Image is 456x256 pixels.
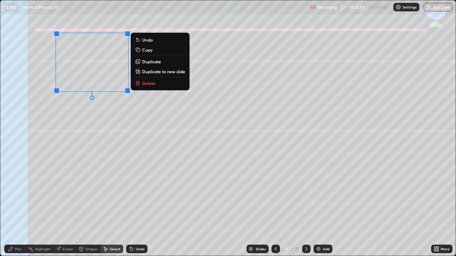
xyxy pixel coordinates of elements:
[134,36,187,44] button: Undo
[283,247,290,251] div: 11
[134,57,187,66] button: Duplicate
[6,4,16,10] p: LIVE
[424,3,452,11] button: End Class
[310,4,316,10] img: recording.375f2c34.svg
[142,80,155,86] p: Delete
[142,47,152,53] p: Copy
[134,46,187,54] button: Copy
[291,247,294,251] div: /
[110,247,120,251] div: Select
[136,247,145,251] div: Undo
[295,246,299,252] div: 21
[142,59,161,64] p: Duplicate
[85,247,98,251] div: Shapes
[317,5,337,10] p: Recording
[403,5,416,9] p: Settings
[15,247,21,251] div: Pen
[142,37,153,43] p: Undo
[323,247,330,251] div: Add
[21,4,58,10] p: Thermal Physics 10
[426,4,432,10] img: end-class-cross
[134,79,187,87] button: Delete
[63,247,73,251] div: Eraser
[256,247,266,251] div: Slides
[35,247,51,251] div: Highlight
[134,67,187,76] button: Duplicate to new slide
[316,246,321,252] img: add-slide-button
[395,4,401,10] img: class-settings-icons
[441,247,450,251] div: More
[142,69,185,74] p: Duplicate to new slide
